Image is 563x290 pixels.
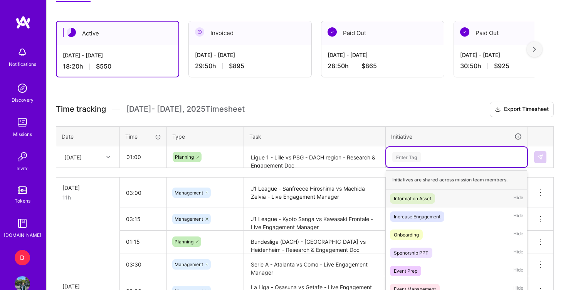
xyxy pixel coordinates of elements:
img: guide book [15,216,30,231]
textarea: Serie A - Atalanta vs Como - Live Engagement Manager [245,254,385,275]
div: Invite [17,164,29,173]
img: tokens [18,186,27,194]
th: Task [244,126,386,146]
span: Management [175,216,203,222]
div: Sponorship PPT [394,249,429,257]
img: logo [15,15,31,29]
div: Information Asset [394,194,431,203]
img: Paid Out [460,27,469,37]
input: HH:MM [120,183,166,203]
div: Paid Out [321,21,444,45]
input: HH:MM [120,209,166,229]
div: [DOMAIN_NAME] [4,231,41,239]
th: Date [56,126,120,146]
div: Enter Tag [392,151,421,163]
textarea: Bundesliga (DACH) - [GEOGRAPHIC_DATA] vs Heidenheim - Research & Engagement Doc [245,231,385,253]
div: 11h [62,193,113,201]
span: Planning [175,154,194,160]
textarea: J1 League - Kyoto Sanga vs Kawasaki Frontale - Live Engagement Manager [245,209,385,230]
span: Management [175,190,203,196]
img: Invoiced [195,27,204,37]
span: Hide [513,266,523,276]
div: D [15,250,30,265]
div: Event Prep [394,267,417,275]
img: Submit [537,154,543,160]
span: $925 [494,62,509,70]
div: Active [57,22,178,45]
span: Hide [513,248,523,258]
div: Increase Engagement [394,213,440,221]
input: HH:MM [120,231,166,252]
div: 29:50 h [195,62,305,70]
div: Time [125,132,161,141]
textarea: Ligue 1 - Lille vs PSG - DACH region - Research & Engagement Doc [245,147,385,168]
img: discovery [15,80,30,96]
div: Onboarding [394,231,419,239]
img: Paid Out [328,27,337,37]
i: icon Chevron [106,155,110,159]
img: bell [15,45,30,60]
img: Invite [15,149,30,164]
i: icon Download [495,106,501,114]
div: [DATE] - [DATE] [195,51,305,59]
div: Tokens [15,197,30,205]
textarea: J1 League - Sanfrecce Hiroshima vs Machida Zelvia - Live Engagement Manager [245,178,385,207]
button: Export Timesheet [490,102,554,117]
div: [DATE] [62,184,113,192]
span: Hide [513,193,523,204]
span: $895 [229,62,244,70]
div: [DATE] [64,153,82,161]
div: 28:50 h [328,62,438,70]
div: Notifications [9,60,36,68]
input: HH:MM [120,147,166,167]
span: [DATE] - [DATE] , 2025 Timesheet [126,104,245,114]
span: Management [175,262,203,267]
img: teamwork [15,115,30,130]
div: Invoiced [189,21,311,45]
div: 18:20 h [63,62,172,70]
div: [DATE] - [DATE] [328,51,438,59]
th: Type [167,126,244,146]
div: Missions [13,130,32,138]
span: Planning [175,239,193,245]
img: Active [67,28,76,37]
div: Initiative [391,132,522,141]
div: Initiatives are shared across mission team members. [386,170,527,189]
div: Discovery [12,96,34,104]
a: D [13,250,32,265]
span: Hide [513,230,523,240]
div: [DATE] - [DATE] [63,51,172,59]
img: right [533,47,536,52]
input: HH:MM [120,254,166,275]
span: $550 [96,62,111,70]
span: $865 [361,62,377,70]
span: Hide [513,211,523,222]
span: Time tracking [56,104,106,114]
